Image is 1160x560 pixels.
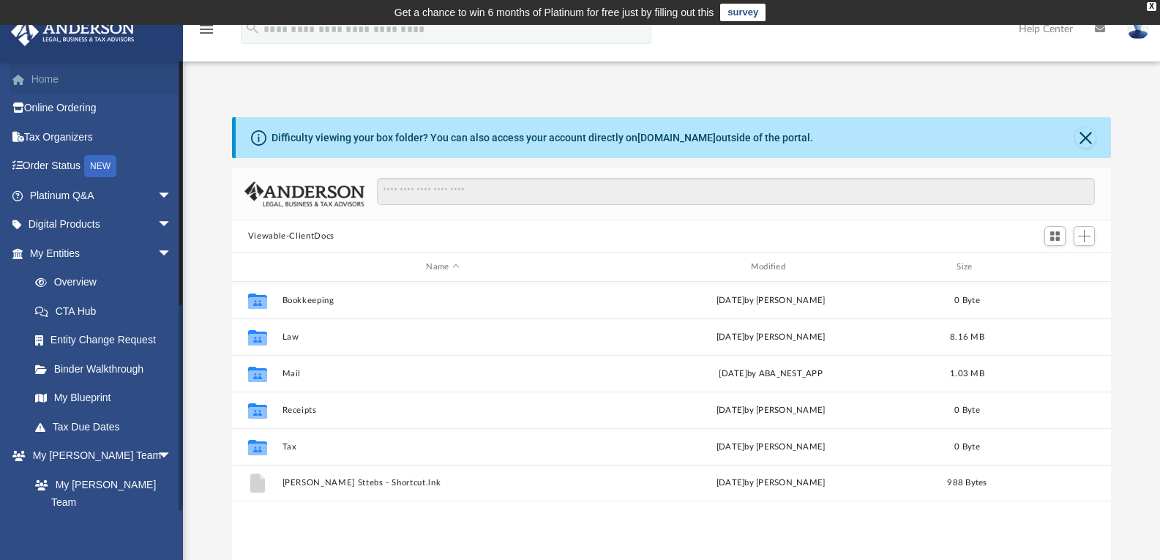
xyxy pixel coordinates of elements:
span: 0 Byte [954,406,980,414]
a: Tax Organizers [10,122,194,152]
div: Difficulty viewing your box folder? You can also access your account directly on outside of the p... [272,130,813,146]
a: survey [720,4,766,21]
a: My [PERSON_NAME] Team [20,470,179,517]
span: arrow_drop_down [157,210,187,240]
i: search [244,20,261,36]
a: Entity Change Request [20,326,194,355]
div: [DATE] by [PERSON_NAME] [610,477,931,490]
span: 1.03 MB [950,370,984,378]
a: Online Ordering [10,94,194,123]
button: Mail [282,369,603,378]
button: Viewable-ClientDocs [248,230,334,243]
a: Platinum Q&Aarrow_drop_down [10,181,194,210]
button: Add [1074,226,1096,247]
a: My Entitiesarrow_drop_down [10,239,194,268]
div: close [1147,2,1156,11]
div: [DATE] by ABA_NEST_APP [610,367,931,381]
button: [PERSON_NAME] Sttebs - Shortcut.lnk [282,478,603,488]
img: User Pic [1127,18,1149,40]
div: [DATE] by [PERSON_NAME] [610,404,931,417]
a: CTA Hub [20,296,194,326]
div: id [239,261,275,274]
span: 0 Byte [954,443,980,451]
span: arrow_drop_down [157,181,187,211]
button: Law [282,332,603,342]
div: id [1003,261,1105,274]
img: Anderson Advisors Platinum Portal [7,18,139,46]
a: My Blueprint [20,384,187,413]
div: [DATE] by [PERSON_NAME] [610,331,931,344]
i: menu [198,20,215,38]
div: [DATE] by [PERSON_NAME] [610,294,931,307]
button: Receipts [282,406,603,415]
button: Bookkeeping [282,296,603,305]
a: Digital Productsarrow_drop_down [10,210,194,239]
div: Size [938,261,996,274]
span: arrow_drop_down [157,239,187,269]
button: Close [1075,127,1096,148]
div: NEW [84,155,116,177]
a: Tax Due Dates [20,412,194,441]
a: My [PERSON_NAME] Teamarrow_drop_down [10,441,187,471]
div: [DATE] by [PERSON_NAME] [610,441,931,454]
span: 8.16 MB [950,333,984,341]
a: Overview [20,268,194,297]
input: Search files and folders [377,178,1095,206]
span: 0 Byte [954,296,980,305]
a: Order StatusNEW [10,152,194,182]
button: Tax [282,442,603,452]
a: Binder Walkthrough [20,354,194,384]
div: Name [281,261,603,274]
a: Home [10,64,194,94]
div: Modified [610,261,932,274]
a: menu [198,28,215,38]
span: 988 Bytes [947,479,987,487]
div: Get a chance to win 6 months of Platinum for free just by filling out this [394,4,714,21]
span: arrow_drop_down [157,441,187,471]
a: [DOMAIN_NAME] [637,132,716,143]
button: Switch to Grid View [1044,226,1066,247]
